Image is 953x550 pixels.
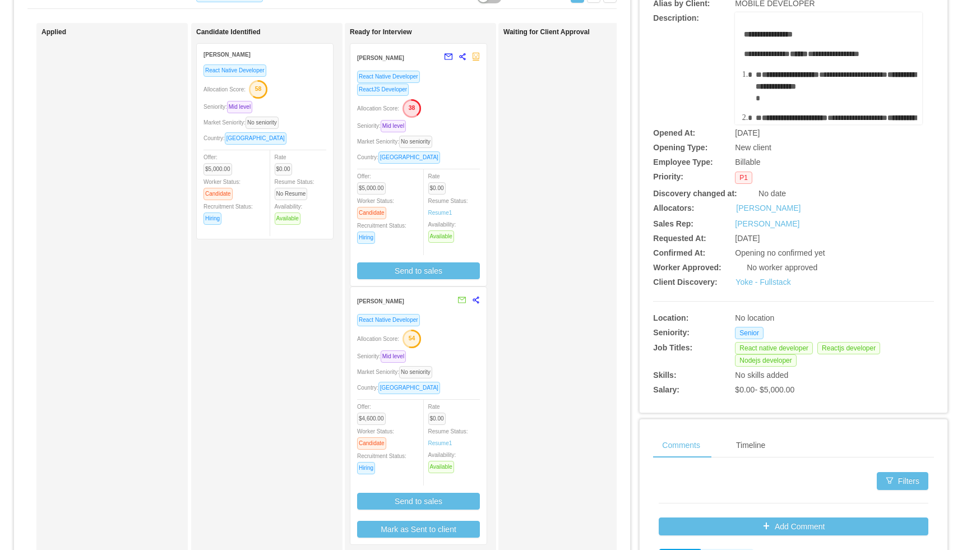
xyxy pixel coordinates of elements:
span: Available [428,230,454,243]
a: [PERSON_NAME] [735,219,799,228]
span: Hiring [357,232,375,244]
b: Client Discovery: [653,278,717,286]
b: Confirmed At: [653,248,705,257]
span: React Native Developer [203,64,266,77]
span: Country: [357,154,445,160]
span: Seniority: [357,123,410,129]
strong: [PERSON_NAME] [357,298,404,304]
span: No date [758,189,786,198]
span: Allocation Score: [357,336,399,342]
div: rdw-wrapper [735,12,922,124]
span: Recruitment Status: [357,453,406,471]
button: 58 [246,80,268,98]
h1: Applied [41,28,198,36]
span: No seniority [399,366,432,378]
span: Country: [357,385,445,391]
b: Allocators: [653,204,694,212]
span: Resume Status: [275,179,314,197]
span: Candidate [357,437,386,450]
span: $5,000.00 [203,163,232,175]
span: Mid level [381,120,406,132]
span: share-alt [472,296,480,304]
div: Comments [653,433,709,458]
div: rdw-editor [744,29,914,141]
span: $5,000.00 [357,182,386,195]
b: Opening Type: [653,143,707,152]
span: Resume Status: [428,198,468,216]
text: 58 [255,85,262,92]
span: Allocation Score: [203,86,246,93]
span: Recruitment Status: [357,223,406,241]
span: Rate [428,404,450,422]
span: No Resume [275,188,308,200]
span: $0.00 - $5,000.00 [735,385,794,394]
b: Job Titles: [653,343,692,352]
span: Hiring [203,212,221,225]
span: share-alt [459,53,466,61]
b: Location: [653,313,688,322]
b: Seniority: [653,328,690,337]
h1: Waiting for Client Approval [503,28,660,36]
span: $0.00 [428,182,446,195]
button: 54 [399,329,422,347]
span: React Native Developer [357,71,420,83]
b: Salary: [653,385,679,394]
span: React native developer [735,342,813,354]
span: No worker approved [747,263,817,272]
text: 38 [409,104,415,111]
a: Yoke - Fullstack [735,278,790,286]
button: Mark as Sent to client [357,521,480,538]
span: Allocation Score: [357,105,399,112]
span: Available [275,212,300,225]
span: No seniority [246,117,279,129]
span: Candidate [203,188,233,200]
span: Availability: [275,204,305,221]
span: Rate [275,154,297,172]
h1: Ready for Interview [350,28,507,36]
button: mail [438,48,453,66]
span: Resume Status: [428,428,468,446]
span: P1 [735,172,752,184]
span: $4,600.00 [357,413,386,425]
b: Sales Rep: [653,219,693,228]
a: Resume1 [428,209,452,217]
b: Worker Approved: [653,263,721,272]
span: Seniority: [357,353,410,359]
span: New client [735,143,771,152]
span: Senior [735,327,764,339]
a: [PERSON_NAME] [736,202,801,214]
span: ReactJS Developer [357,84,409,96]
span: Rate [428,173,450,191]
span: No seniority [399,136,432,148]
text: 54 [409,335,415,341]
button: mail [452,292,466,309]
span: robot [472,53,480,61]
button: Send to sales [357,493,480,510]
span: Mid level [381,350,406,363]
strong: [PERSON_NAME] [203,52,251,58]
span: Country: [203,135,291,141]
h1: Candidate Identified [196,28,353,36]
span: Market Seniority: [357,369,437,375]
span: No skills added [735,371,788,380]
span: Worker Status: [357,198,394,216]
strong: [PERSON_NAME] [357,55,404,61]
span: Reactjs developer [817,342,880,354]
span: React Native Developer [357,314,420,326]
span: Availability: [428,221,459,239]
button: icon: filterFilters [877,472,928,490]
span: Offer: [357,173,390,191]
span: Billable [735,158,760,167]
b: Employee Type: [653,158,713,167]
span: Market Seniority: [357,138,437,145]
span: Nodejs developer [735,354,796,367]
span: Worker Status: [357,428,394,446]
b: Discovery changed at: [653,189,737,198]
button: 38 [399,99,422,117]
span: Market Seniority: [203,119,283,126]
span: [DATE] [735,128,760,137]
b: Skills: [653,371,676,380]
span: Worker Status: [203,179,240,197]
span: [DATE] [735,234,760,243]
span: Offer: [203,154,237,172]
